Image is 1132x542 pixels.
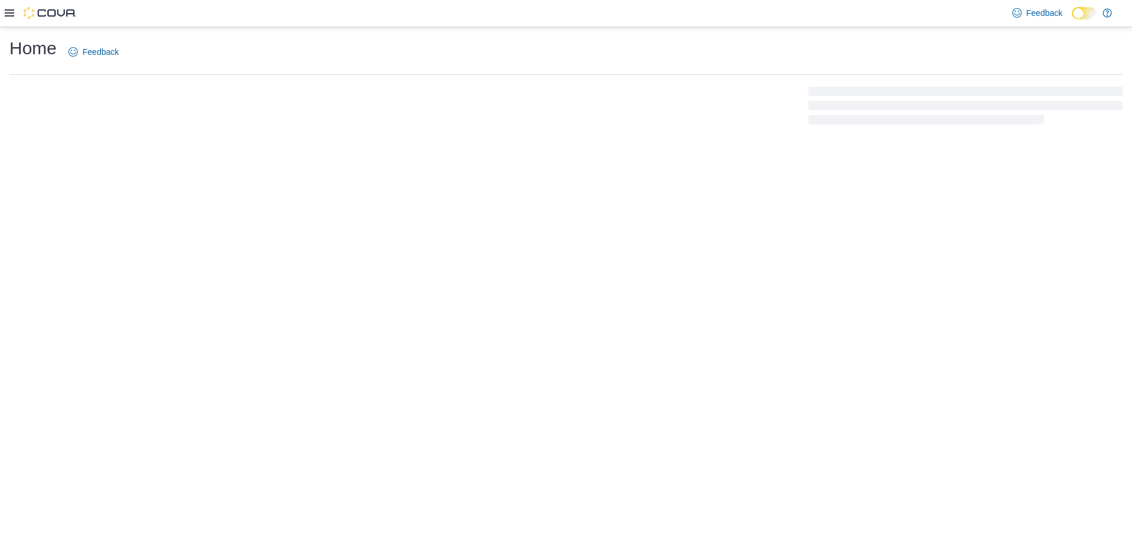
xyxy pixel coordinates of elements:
[1026,7,1062,19] span: Feedback
[808,89,1123,127] span: Loading
[83,46,119,58] span: Feedback
[9,37,57,60] h1: Home
[1072,19,1072,20] span: Dark Mode
[1072,7,1097,19] input: Dark Mode
[24,7,77,19] img: Cova
[64,40,123,64] a: Feedback
[1008,1,1067,25] a: Feedback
